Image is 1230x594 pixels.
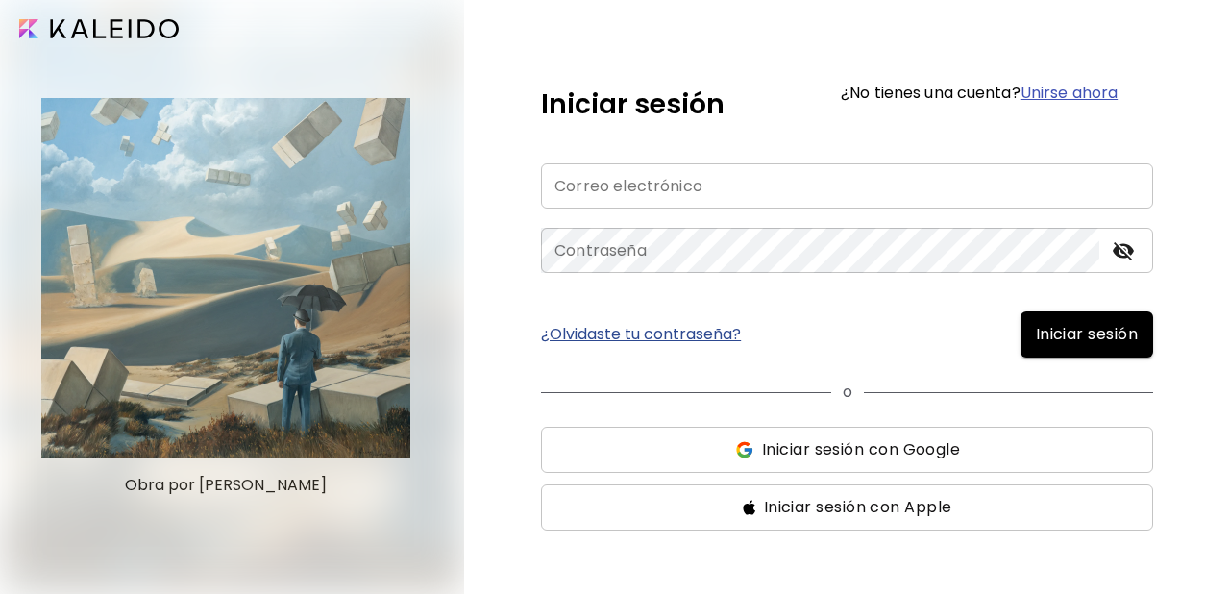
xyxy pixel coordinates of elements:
[1036,323,1138,346] span: Iniciar sesión
[1021,82,1118,104] a: Unirse ahora
[541,327,741,342] a: ¿Olvidaste tu contraseña?
[841,86,1118,101] h6: ¿No tienes una cuenta?
[734,440,754,459] img: ss
[1107,235,1140,267] button: toggle password visibility
[1021,311,1153,358] button: Iniciar sesión
[764,496,952,519] span: Iniciar sesión con Apple
[743,500,756,515] img: ss
[541,427,1153,473] button: ssIniciar sesión con Google
[762,438,960,461] span: Iniciar sesión con Google
[541,484,1153,531] button: ssIniciar sesión con Apple
[843,381,852,404] p: o
[541,85,725,125] h5: Iniciar sesión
